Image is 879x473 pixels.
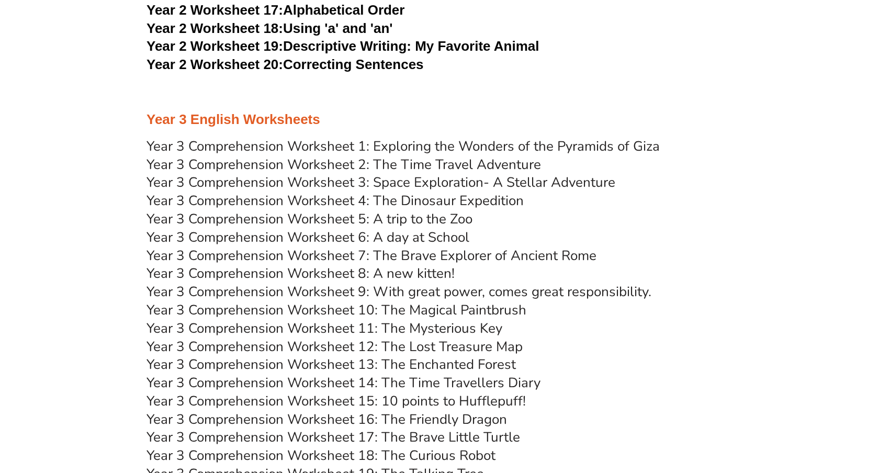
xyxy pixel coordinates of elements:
[146,301,526,319] a: Year 3 Comprehension Worksheet 10: The Magical Paintbrush
[146,337,523,356] a: Year 3 Comprehension Worksheet 12: The Lost Treasure Map
[146,20,283,36] span: Year 2 Worksheet 18:
[146,111,732,129] h3: Year 3 English Worksheets
[146,20,392,36] a: Year 2 Worksheet 18:Using 'a' and 'an'
[146,392,526,410] a: Year 3 Comprehension Worksheet 15: 10 points to Hufflepuff!
[146,264,455,283] a: Year 3 Comprehension Worksheet 8: A new kitten!
[146,410,507,429] a: Year 3 Comprehension Worksheet 16: The Friendly Dragon
[146,173,615,192] a: Year 3 Comprehension Worksheet 3: Space Exploration- A Stellar Adventure
[146,355,516,374] a: Year 3 Comprehension Worksheet 13: The Enchanted Forest
[700,355,879,473] iframe: Chat Widget
[146,446,495,465] a: Year 3 Comprehension Worksheet 18: The Curious Robot
[146,374,540,392] a: Year 3 Comprehension Worksheet 14: The Time Travellers Diary
[146,2,283,18] span: Year 2 Worksheet 17:
[146,2,404,18] a: Year 2 Worksheet 17:Alphabetical Order
[146,137,660,155] a: Year 3 Comprehension Worksheet 1: Exploring the Wonders of the Pyramids of Giza
[146,428,520,446] a: Year 3 Comprehension Worksheet 17: The Brave Little Turtle
[146,283,651,301] a: Year 3 Comprehension Worksheet 9: With great power, comes great responsibility.
[146,57,424,72] a: Year 2 Worksheet 20:Correcting Sentences
[146,210,472,228] a: Year 3 Comprehension Worksheet 5: A trip to the Zoo
[146,155,541,174] a: Year 3 Comprehension Worksheet 2: The Time Travel Adventure
[146,57,283,72] span: Year 2 Worksheet 20:
[146,246,596,265] a: Year 3 Comprehension Worksheet 7: The Brave Explorer of Ancient Rome
[146,192,524,210] a: Year 3 Comprehension Worksheet 4: The Dinosaur Expedition
[146,38,283,54] span: Year 2 Worksheet 19:
[146,38,539,54] a: Year 2 Worksheet 19:Descriptive Writing: My Favorite Animal
[146,319,502,337] a: Year 3 Comprehension Worksheet 11: The Mysterious Key
[146,228,469,246] a: Year 3 Comprehension Worksheet 6: A day at School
